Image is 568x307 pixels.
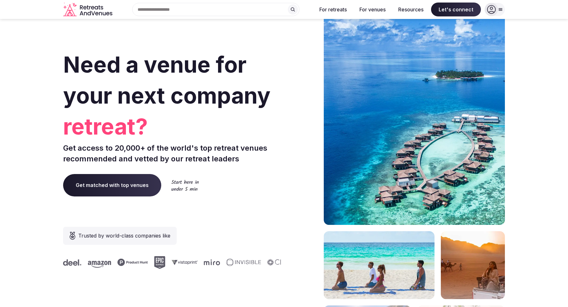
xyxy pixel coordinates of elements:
[324,231,435,299] img: yoga on tropical beach
[431,3,481,16] span: Let's connect
[172,260,198,265] svg: Vistaprint company logo
[78,232,170,239] span: Trusted by world-class companies like
[204,259,220,265] svg: Miro company logo
[226,259,261,266] svg: Invisible company logo
[63,3,114,17] a: Visit the homepage
[63,111,281,142] span: retreat?
[154,256,165,269] svg: Epic Games company logo
[63,259,81,266] svg: Deel company logo
[171,180,199,191] img: Start here in under 5 min
[393,3,429,16] button: Resources
[63,174,161,196] a: Get matched with top venues
[314,3,352,16] button: For retreats
[441,231,505,299] img: woman sitting in back of truck with camels
[63,51,270,109] span: Need a venue for your next company
[63,3,114,17] svg: Retreats and Venues company logo
[354,3,391,16] button: For venues
[63,143,281,164] p: Get access to 20,000+ of the world's top retreat venues recommended and vetted by our retreat lea...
